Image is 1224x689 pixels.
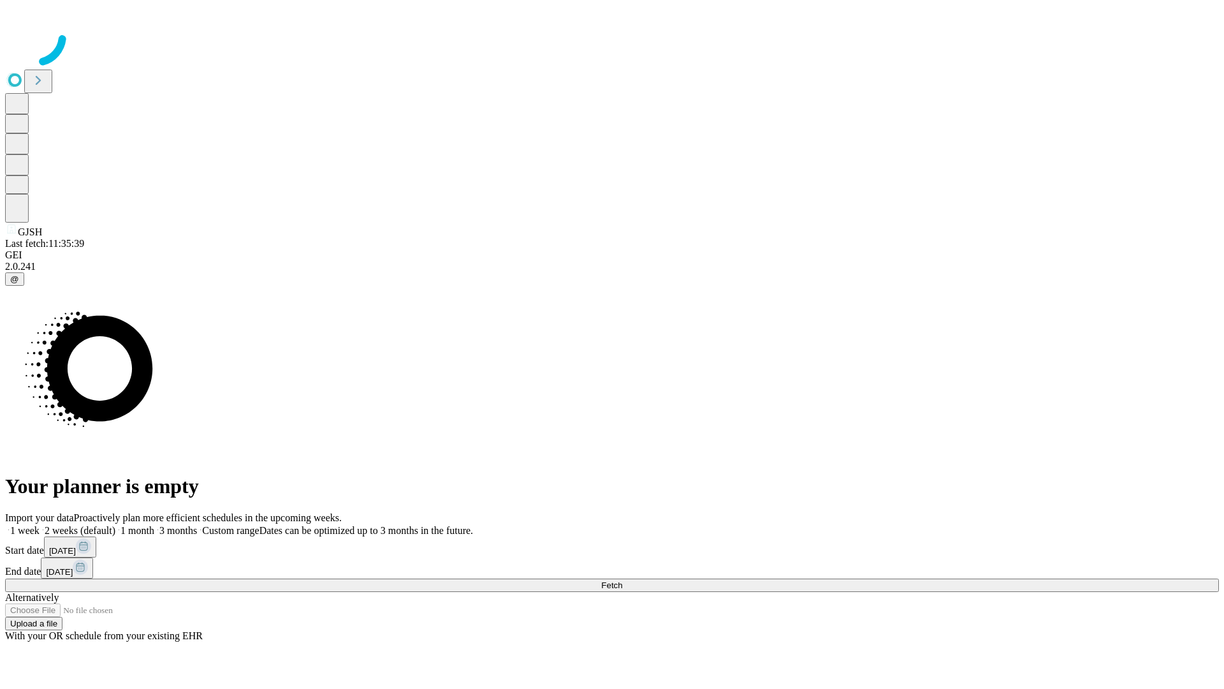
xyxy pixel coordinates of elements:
[159,525,197,536] span: 3 months
[41,558,93,579] button: [DATE]
[18,226,42,237] span: GJSH
[49,546,76,556] span: [DATE]
[5,238,84,249] span: Last fetch: 11:35:39
[44,537,96,558] button: [DATE]
[74,512,342,523] span: Proactively plan more efficient schedules in the upcoming weeks.
[5,592,59,603] span: Alternatively
[5,272,24,286] button: @
[5,261,1219,272] div: 2.0.241
[5,617,62,630] button: Upload a file
[5,512,74,523] span: Import your data
[259,525,473,536] span: Dates can be optimized up to 3 months in the future.
[5,537,1219,558] div: Start date
[10,274,19,284] span: @
[5,475,1219,498] h1: Your planner is empty
[5,579,1219,592] button: Fetch
[5,249,1219,261] div: GEI
[601,581,622,590] span: Fetch
[202,525,259,536] span: Custom range
[5,558,1219,579] div: End date
[46,567,73,577] span: [DATE]
[45,525,115,536] span: 2 weeks (default)
[5,630,203,641] span: With your OR schedule from your existing EHR
[10,525,40,536] span: 1 week
[120,525,154,536] span: 1 month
